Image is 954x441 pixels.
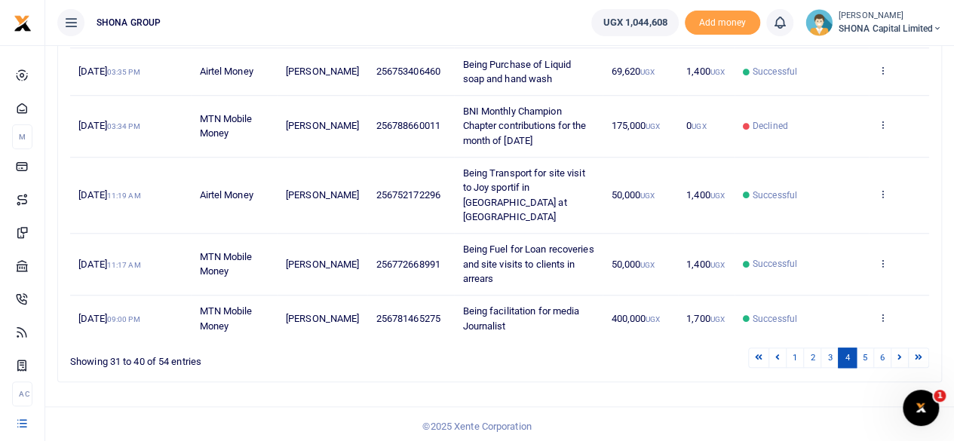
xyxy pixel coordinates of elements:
[286,189,359,201] span: [PERSON_NAME]
[710,315,724,323] small: UGX
[70,346,422,369] div: Showing 31 to 40 of 54 entries
[585,9,684,36] li: Wallet ballance
[805,9,942,36] a: profile-user [PERSON_NAME] SHONA Capital Limited
[753,119,788,133] span: Declined
[805,9,833,36] img: profile-user
[462,59,570,85] span: Being Purchase of Liquid soap and hand wash
[856,348,874,368] a: 5
[685,11,760,35] li: Toup your wallet
[107,315,140,323] small: 09:00 PM
[78,313,140,324] span: [DATE]
[686,120,706,131] span: 0
[640,261,655,269] small: UGX
[376,259,440,270] span: 256772668991
[90,16,167,29] span: SHONA GROUP
[199,189,253,201] span: Airtel Money
[611,66,655,77] span: 69,620
[753,257,797,271] span: Successful
[376,66,440,77] span: 256753406460
[753,312,797,326] span: Successful
[107,191,141,200] small: 11:19 AM
[14,17,32,28] a: logo-small logo-large logo-large
[199,66,253,77] span: Airtel Money
[376,120,440,131] span: 256788660011
[376,313,440,324] span: 256781465275
[646,122,660,130] small: UGX
[286,259,359,270] span: [PERSON_NAME]
[199,251,252,277] span: MTN Mobile Money
[462,243,594,284] span: Being Fuel for Loan recoveries and site visits to clients in arrears
[199,305,252,332] span: MTN Mobile Money
[591,9,678,36] a: UGX 1,044,608
[753,188,797,202] span: Successful
[710,261,724,269] small: UGX
[640,191,655,200] small: UGX
[286,313,359,324] span: [PERSON_NAME]
[686,189,725,201] span: 1,400
[611,189,655,201] span: 50,000
[685,11,760,35] span: Add money
[12,124,32,149] li: M
[14,14,32,32] img: logo-small
[78,259,140,270] span: [DATE]
[462,167,584,223] span: Being Transport for site visit to Joy sportif in [GEOGRAPHIC_DATA] at [GEOGRAPHIC_DATA]
[873,348,891,368] a: 6
[611,259,655,270] span: 50,000
[753,65,797,78] span: Successful
[934,390,946,402] span: 1
[839,22,942,35] span: SHONA Capital Limited
[821,348,839,368] a: 3
[462,106,586,146] span: BNI Monthly Champion Chapter contributions for the month of [DATE]
[12,381,32,406] li: Ac
[462,305,579,332] span: Being facilitation for media Journalist
[903,390,939,426] iframe: Intercom live chat
[286,120,359,131] span: [PERSON_NAME]
[839,10,942,23] small: [PERSON_NAME]
[107,261,141,269] small: 11:17 AM
[803,348,821,368] a: 2
[646,315,660,323] small: UGX
[692,122,706,130] small: UGX
[686,66,725,77] span: 1,400
[838,348,856,368] a: 4
[685,16,760,27] a: Add money
[611,313,660,324] span: 400,000
[107,68,140,76] small: 03:35 PM
[611,120,660,131] span: 175,000
[107,122,140,130] small: 03:34 PM
[376,189,440,201] span: 256752172296
[78,189,140,201] span: [DATE]
[710,68,724,76] small: UGX
[199,113,252,139] span: MTN Mobile Money
[786,348,804,368] a: 1
[286,66,359,77] span: [PERSON_NAME]
[78,66,140,77] span: [DATE]
[686,313,725,324] span: 1,700
[710,191,724,200] small: UGX
[640,68,655,76] small: UGX
[686,259,725,270] span: 1,400
[603,15,667,30] span: UGX 1,044,608
[78,120,140,131] span: [DATE]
